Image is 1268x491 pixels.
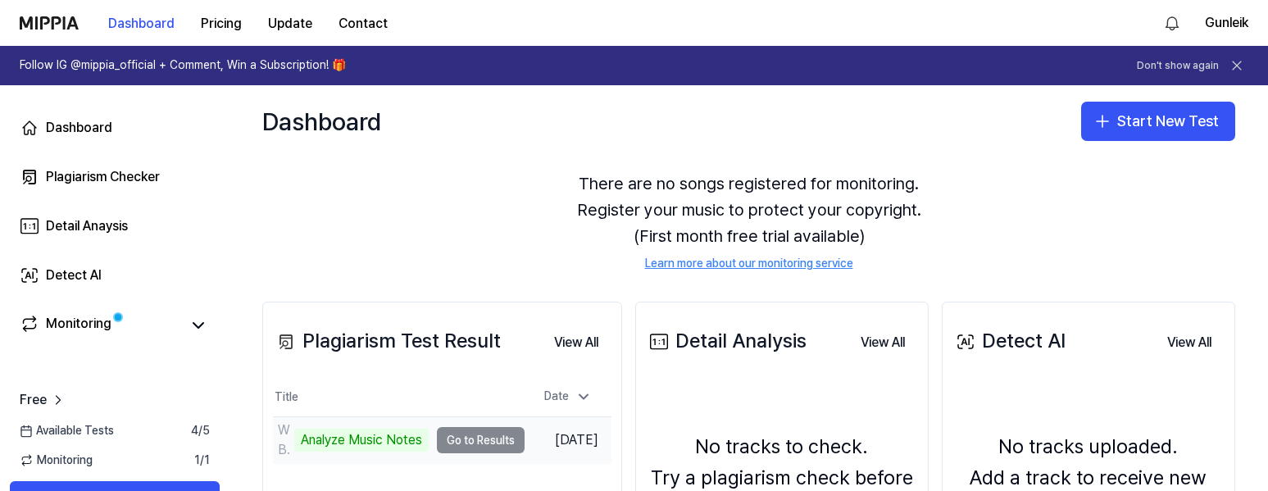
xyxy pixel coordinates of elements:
[278,421,290,460] div: WBG_02
[20,57,346,74] h1: Follow IG @mippia_official + Comment, Win a Subscription! 🎁
[46,216,128,236] div: Detail Anaysis
[541,326,611,359] button: View All
[194,452,210,469] span: 1 / 1
[20,390,66,410] a: Free
[645,256,853,272] a: Learn more about our monitoring service
[1137,59,1219,73] button: Don't show again
[1154,325,1225,359] a: View All
[10,157,220,197] a: Plagiarism Checker
[952,325,1066,357] div: Detect AI
[525,417,611,464] td: [DATE]
[20,16,79,30] img: logo
[1162,13,1182,33] img: 알림
[848,326,918,359] button: View All
[646,325,807,357] div: Detail Analysis
[46,314,111,337] div: Monitoring
[10,108,220,148] a: Dashboard
[20,314,180,337] a: Monitoring
[20,452,93,469] span: Monitoring
[255,7,325,40] button: Update
[20,423,114,439] span: Available Tests
[46,167,160,187] div: Plagiarism Checker
[262,151,1235,292] div: There are no songs registered for monitoring. Register your music to protect your copyright. (Fir...
[255,1,325,46] a: Update
[325,7,401,40] button: Contact
[10,207,220,246] a: Detail Anaysis
[20,390,47,410] span: Free
[1205,13,1248,33] button: Gunleik
[538,384,598,410] div: Date
[273,325,501,357] div: Plagiarism Test Result
[46,118,112,138] div: Dashboard
[1081,102,1235,141] button: Start New Test
[1154,326,1225,359] button: View All
[10,256,220,295] a: Detect AI
[46,266,102,285] div: Detect AI
[95,7,188,40] button: Dashboard
[273,378,525,417] th: Title
[262,102,381,141] div: Dashboard
[188,7,255,40] button: Pricing
[848,325,918,359] a: View All
[541,325,611,359] a: View All
[191,423,210,439] span: 4 / 5
[294,429,429,452] div: Analyze Music Notes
